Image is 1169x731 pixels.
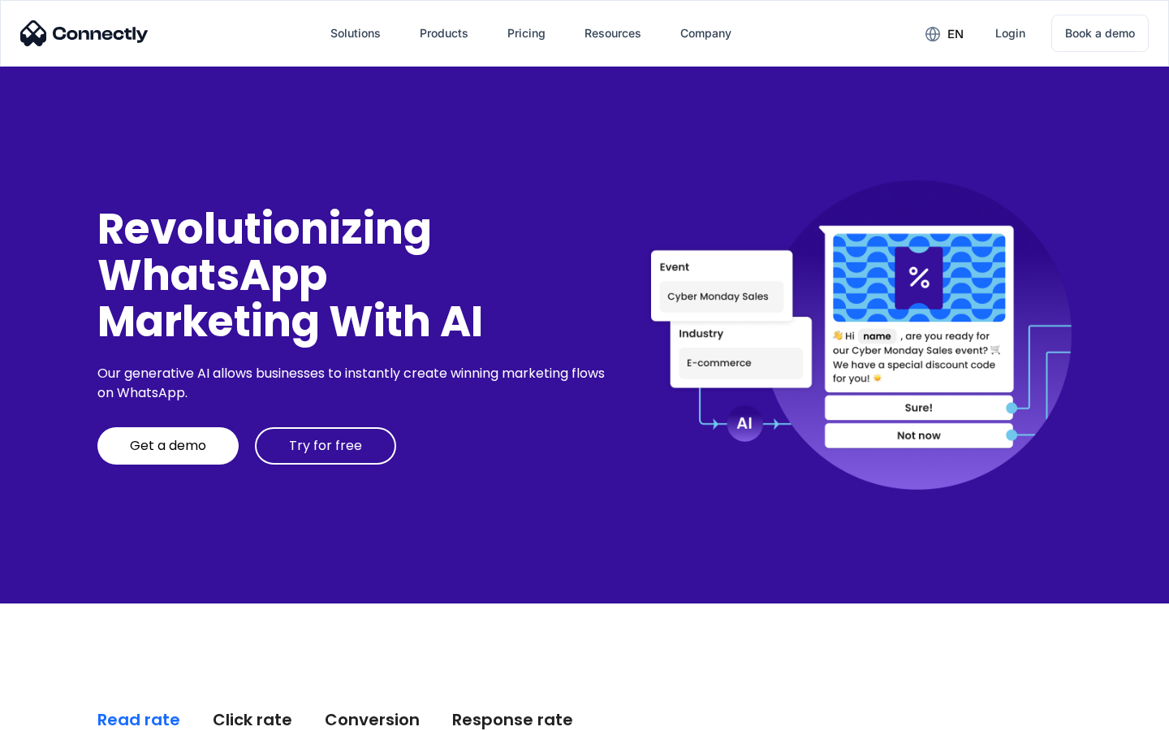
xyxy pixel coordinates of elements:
a: Book a demo [1051,15,1149,52]
div: Try for free [289,438,362,454]
div: Pricing [507,22,546,45]
div: Read rate [97,708,180,731]
div: Resources [584,22,641,45]
img: Connectly Logo [20,20,149,46]
div: Get a demo [130,438,206,454]
div: Conversion [325,708,420,731]
div: Our generative AI allows businesses to instantly create winning marketing flows on WhatsApp. [97,364,610,403]
a: Try for free [255,427,396,465]
div: en [947,23,964,45]
div: Solutions [330,22,381,45]
a: Login [982,14,1038,53]
div: Revolutionizing WhatsApp Marketing With AI [97,205,610,345]
div: Response rate [452,708,573,731]
div: Login [995,22,1025,45]
a: Get a demo [97,427,239,465]
div: Company [680,22,731,45]
div: Products [420,22,468,45]
div: Click rate [213,708,292,731]
a: Pricing [494,14,559,53]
